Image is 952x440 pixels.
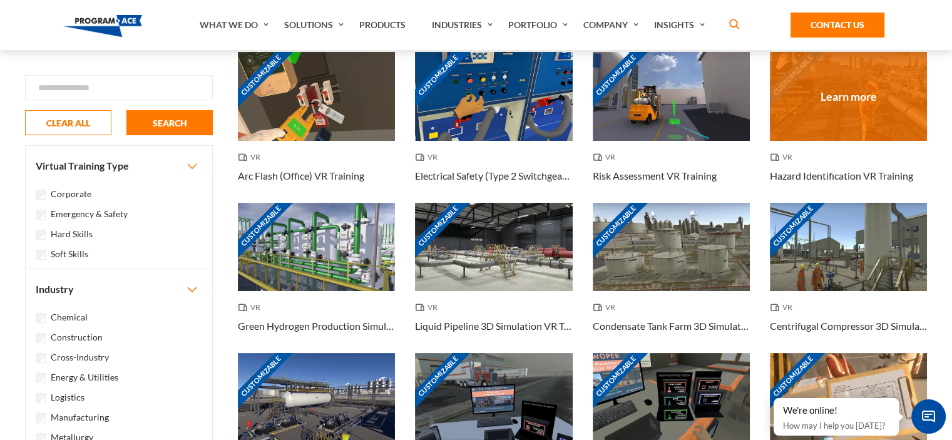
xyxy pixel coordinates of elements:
h3: Electrical Safety (Type 2 Switchgear) VR Training [415,168,572,183]
a: Customizable Thumbnail - Centrifugal Compressor 3D Simulation VR Training VR Centrifugal Compress... [770,203,927,353]
input: Soft Skills [36,250,46,260]
label: Cross-Industry [51,350,109,364]
label: Soft Skills [51,247,88,261]
span: VR [593,151,620,163]
input: Chemical [36,313,46,323]
h3: Centrifugal Compressor 3D Simulation VR Training [770,319,927,334]
button: Virtual Training Type [26,146,212,186]
input: Cross-Industry [36,353,46,363]
button: Industry [26,269,212,309]
button: CLEAR ALL [25,110,111,135]
h3: Arc Flash (Office) VR Training [238,168,364,183]
input: Construction [36,333,46,343]
label: Hard Skills [51,227,93,241]
h3: Hazard Identification VR Training [770,168,913,183]
h3: Liquid Pipeline 3D Simulation VR Training [415,319,572,334]
input: Manufacturing [36,413,46,423]
label: Energy & Utilities [51,371,118,384]
label: Manufacturing [51,411,109,424]
label: Corporate [51,187,91,201]
div: We're online! [783,404,889,417]
a: Customizable Thumbnail - Liquid Pipeline 3D Simulation VR Training VR Liquid Pipeline 3D Simulati... [415,203,572,353]
span: VR [770,151,797,163]
span: VR [415,301,443,314]
label: Logistics [51,391,84,404]
input: Energy & Utilities [36,373,46,383]
a: Customizable Thumbnail - Arc Flash (Office) VR Training VR Arc Flash (Office) VR Training [238,52,395,202]
span: VR [770,301,797,314]
input: Corporate [36,190,46,200]
span: VR [593,301,620,314]
span: Chat Widget [911,399,946,434]
h3: Risk Assessment VR Training [593,168,717,183]
input: Logistics [36,393,46,403]
label: Construction [51,330,103,344]
a: Customizable Thumbnail - Hazard Identification VR Training VR Hazard Identification VR Training [770,52,927,202]
a: Contact Us [791,13,884,38]
label: Chemical [51,310,88,324]
img: Program-Ace [63,15,143,37]
a: Customizable Thumbnail - Condensate Tank Farm 3D Simulation VR Training VR Condensate Tank Farm 3... [593,203,750,353]
h3: Condensate Tank Farm 3D Simulation VR Training [593,319,750,334]
p: How may I help you [DATE]? [783,418,889,433]
span: VR [415,151,443,163]
input: Hard Skills [36,230,46,240]
a: Customizable Thumbnail - Electrical Safety (Type 2 Switchgear) VR Training VR Electrical Safety (... [415,52,572,202]
span: VR [238,301,265,314]
a: Customizable Thumbnail - Green Hydrogen Production Simulation VR Training VR Green Hydrogen Produ... [238,203,395,353]
a: Customizable Thumbnail - Risk Assessment VR Training VR Risk Assessment VR Training [593,52,750,202]
label: Emergency & Safety [51,207,128,221]
span: VR [238,151,265,163]
input: Emergency & Safety [36,210,46,220]
h3: Green Hydrogen Production Simulation VR Training [238,319,395,334]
